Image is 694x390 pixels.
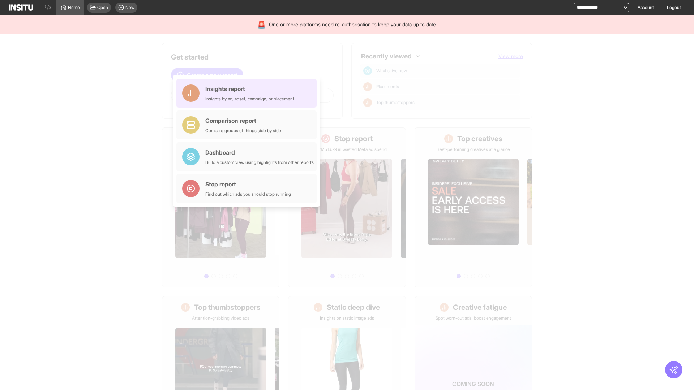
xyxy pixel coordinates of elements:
[205,148,314,157] div: Dashboard
[125,5,134,10] span: New
[205,191,291,197] div: Find out which ads you should stop running
[205,180,291,188] div: Stop report
[9,4,33,11] img: Logo
[257,19,266,30] div: 🚨
[68,5,80,10] span: Home
[205,96,294,102] div: Insights by ad, adset, campaign, or placement
[205,84,294,93] div: Insights report
[205,128,281,134] div: Compare groups of things side by side
[205,160,314,165] div: Build a custom view using highlights from other reports
[269,21,437,28] span: One or more platforms need re-authorisation to keep your data up to date.
[97,5,108,10] span: Open
[205,116,281,125] div: Comparison report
